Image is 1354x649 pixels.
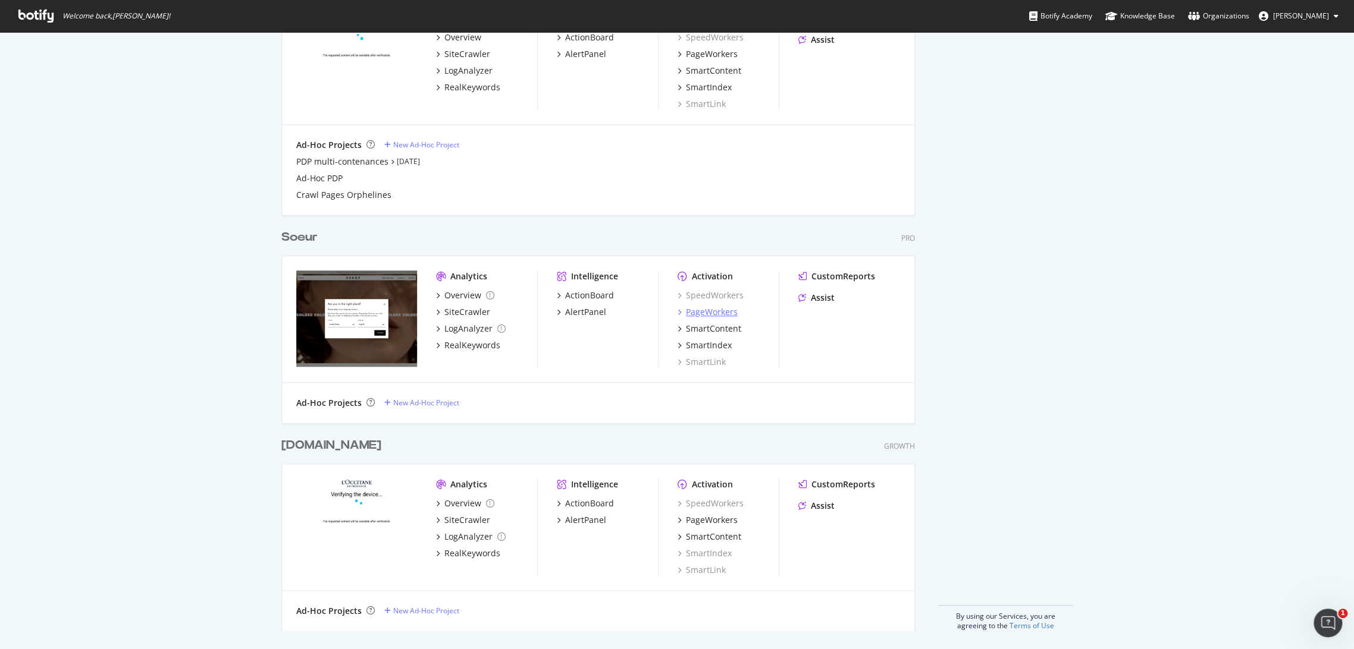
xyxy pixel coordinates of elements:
[811,34,835,46] div: Assist
[384,398,459,408] a: New Ad-Hoc Project
[565,289,614,301] div: ActionBoard
[436,306,490,318] a: SiteCrawler
[444,497,481,509] div: Overview
[884,441,915,451] div: Growth
[565,497,614,509] div: ActionBoard
[444,547,500,559] div: RealKeywords
[678,356,726,368] a: SmartLink
[678,65,741,77] a: SmartContent
[571,270,618,282] div: Intelligence
[798,34,835,46] a: Assist
[686,339,732,351] div: SmartIndex
[296,189,391,201] a: Crawl Pages Orphelines
[444,289,481,301] div: Overview
[450,478,487,490] div: Analytics
[565,514,606,526] div: AlertPanel
[436,31,481,43] a: Overview
[678,306,738,318] a: PageWorkers
[678,564,726,576] a: SmartLink
[1105,10,1175,22] div: Knowledge Base
[393,606,459,616] div: New Ad-Hoc Project
[296,139,362,151] div: Ad-Hoc Projects
[436,531,506,543] a: LogAnalyzer
[557,48,606,60] a: AlertPanel
[436,65,493,77] a: LogAnalyzer
[296,605,362,617] div: Ad-Hoc Projects
[436,323,506,335] a: LogAnalyzer
[686,323,741,335] div: SmartContent
[798,270,875,282] a: CustomReports
[678,48,738,60] a: PageWorkers
[686,81,732,93] div: SmartIndex
[686,306,738,318] div: PageWorkers
[686,531,741,543] div: SmartContent
[938,605,1073,631] div: By using our Services, you are agreeing to the
[296,270,417,367] img: soeur.fr
[678,514,738,526] a: PageWorkers
[678,81,732,93] a: SmartIndex
[686,65,741,77] div: SmartContent
[798,478,875,490] a: CustomReports
[678,323,741,335] a: SmartContent
[393,140,459,150] div: New Ad-Hoc Project
[678,339,732,351] a: SmartIndex
[436,48,490,60] a: SiteCrawler
[444,323,493,335] div: LogAnalyzer
[565,48,606,60] div: AlertPanel
[678,31,744,43] a: SpeedWorkers
[811,500,835,512] div: Assist
[296,478,417,575] img: uk.loccitane.com
[384,140,459,150] a: New Ad-Hoc Project
[678,547,732,559] a: SmartIndex
[678,497,744,509] a: SpeedWorkers
[1249,7,1348,26] button: [PERSON_NAME]
[62,11,170,21] span: Welcome back, [PERSON_NAME] !
[811,270,875,282] div: CustomReports
[281,229,318,246] div: Soeur
[811,478,875,490] div: CustomReports
[296,156,388,168] a: PDP multi-contenances
[565,306,606,318] div: AlertPanel
[444,339,500,351] div: RealKeywords
[811,292,835,304] div: Assist
[557,306,606,318] a: AlertPanel
[1273,11,1329,21] span: Robin Baron
[678,289,744,301] a: SpeedWorkers
[384,606,459,616] a: New Ad-Hoc Project
[571,478,618,490] div: Intelligence
[678,531,741,543] a: SmartContent
[686,514,738,526] div: PageWorkers
[450,270,487,282] div: Analytics
[436,339,500,351] a: RealKeywords
[1188,10,1249,22] div: Organizations
[296,397,362,409] div: Ad-Hoc Projects
[444,514,490,526] div: SiteCrawler
[692,478,733,490] div: Activation
[557,31,614,43] a: ActionBoard
[296,172,343,184] a: Ad-Hoc PDP
[798,500,835,512] a: Assist
[436,289,494,301] a: Overview
[436,81,500,93] a: RealKeywords
[444,306,490,318] div: SiteCrawler
[678,98,726,110] a: SmartLink
[557,497,614,509] a: ActionBoard
[436,547,500,559] a: RealKeywords
[444,65,493,77] div: LogAnalyzer
[296,12,417,109] img: fr.loccitane.com
[397,156,420,166] a: [DATE]
[1029,10,1092,22] div: Botify Academy
[686,48,738,60] div: PageWorkers
[901,233,915,243] div: Pro
[281,437,386,454] a: [DOMAIN_NAME]
[1010,620,1054,631] a: Terms of Use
